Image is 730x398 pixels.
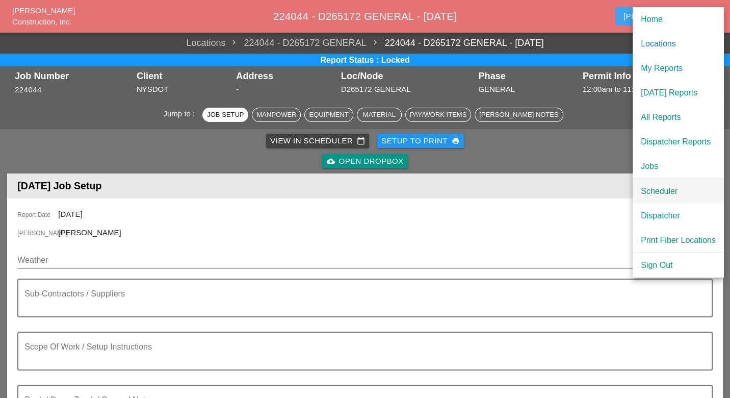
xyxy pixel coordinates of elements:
[236,84,336,95] div: -
[357,137,365,145] i: calendar_today
[273,11,457,22] span: 224044 - D265172 GENERAL - [DATE]
[633,204,724,228] a: Dispatcher
[641,62,716,74] div: My Reports
[326,157,334,165] i: cloud_upload
[186,36,225,50] a: Locations
[207,110,244,120] div: Job Setup
[633,130,724,154] a: Dispatcher Reports
[12,6,75,27] a: [PERSON_NAME] Construction, Inc.
[367,36,544,50] a: 224044 - D265172 GENERAL - [DATE]
[361,110,397,120] div: Material
[583,84,715,95] div: 12:00am to 11:45pm
[202,108,248,122] button: Job Setup
[641,38,716,50] div: Locations
[633,32,724,56] a: Locations
[137,84,231,95] div: NYSDOT
[615,7,714,26] button: [PERSON_NAME]
[225,36,366,50] span: 224044 - D265172 GENERAL
[377,134,464,148] button: Setup to Print
[583,71,715,81] div: Permit Info
[641,13,716,26] div: Home
[256,110,296,120] div: Manpower
[270,135,365,147] div: View in Scheduler
[623,10,706,22] div: [PERSON_NAME]
[633,56,724,81] a: My Reports
[236,71,336,81] div: Address
[633,228,724,253] a: Print Fiber Locations
[15,84,42,96] button: 224044
[410,110,466,120] div: Pay/Work Items
[58,210,82,218] span: [DATE]
[641,185,716,197] div: Scheduler
[326,156,403,167] div: Open Dropbox
[266,134,369,148] a: View in Scheduler
[15,71,132,81] div: Job Number
[641,87,716,99] div: [DATE] Reports
[478,84,577,95] div: GENERAL
[341,71,474,81] div: Loc/Node
[475,108,563,122] button: [PERSON_NAME] Notes
[641,160,716,172] div: Jobs
[17,229,58,238] span: [PERSON_NAME]
[17,210,58,219] span: Report Date
[633,7,724,32] a: Home
[633,81,724,105] a: [DATE] Reports
[163,109,199,118] span: Jump to :
[641,136,716,148] div: Dispatcher Reports
[58,228,121,237] span: [PERSON_NAME]
[641,259,716,271] div: Sign Out
[641,234,716,246] div: Print Fiber Locations
[304,108,353,122] button: Equipment
[478,71,577,81] div: Phase
[7,173,722,198] header: [DATE] Job Setup
[452,137,460,145] i: print
[322,154,407,168] a: Open Dropbox
[381,135,460,147] div: Setup to Print
[309,110,348,120] div: Equipment
[17,252,698,268] input: Weather
[24,292,697,316] textarea: Sub-Contractors / Suppliers
[405,108,471,122] button: Pay/Work Items
[633,154,724,179] a: Jobs
[341,84,474,95] div: D265172 GENERAL
[252,108,301,122] button: Manpower
[633,179,724,204] a: Scheduler
[641,111,716,123] div: All Reports
[357,108,402,122] button: Material
[479,110,558,120] div: [PERSON_NAME] Notes
[24,345,697,369] textarea: Scope Of Work / Setup Instructions
[641,210,716,222] div: Dispatcher
[137,71,231,81] div: Client
[633,105,724,130] a: All Reports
